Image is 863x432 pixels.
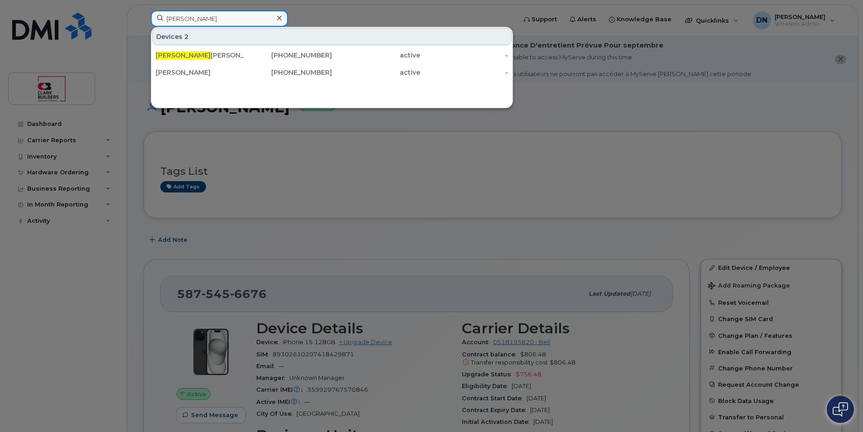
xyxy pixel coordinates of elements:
div: [PHONE_NUMBER] [244,68,332,77]
div: Devices [152,28,512,45]
div: [PERSON_NAME] [156,68,244,77]
div: active [332,68,420,77]
img: Open chat [833,402,848,417]
div: [PHONE_NUMBER] [244,51,332,60]
a: [PERSON_NAME][PERSON_NAME][PHONE_NUMBER]active- [152,47,512,63]
a: [PERSON_NAME][PHONE_NUMBER]active- [152,64,512,81]
div: active [332,51,420,60]
div: - [420,51,508,60]
span: [PERSON_NAME] [156,51,211,59]
div: [PERSON_NAME] [156,51,244,60]
div: - [420,68,508,77]
span: 2 [184,32,189,41]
